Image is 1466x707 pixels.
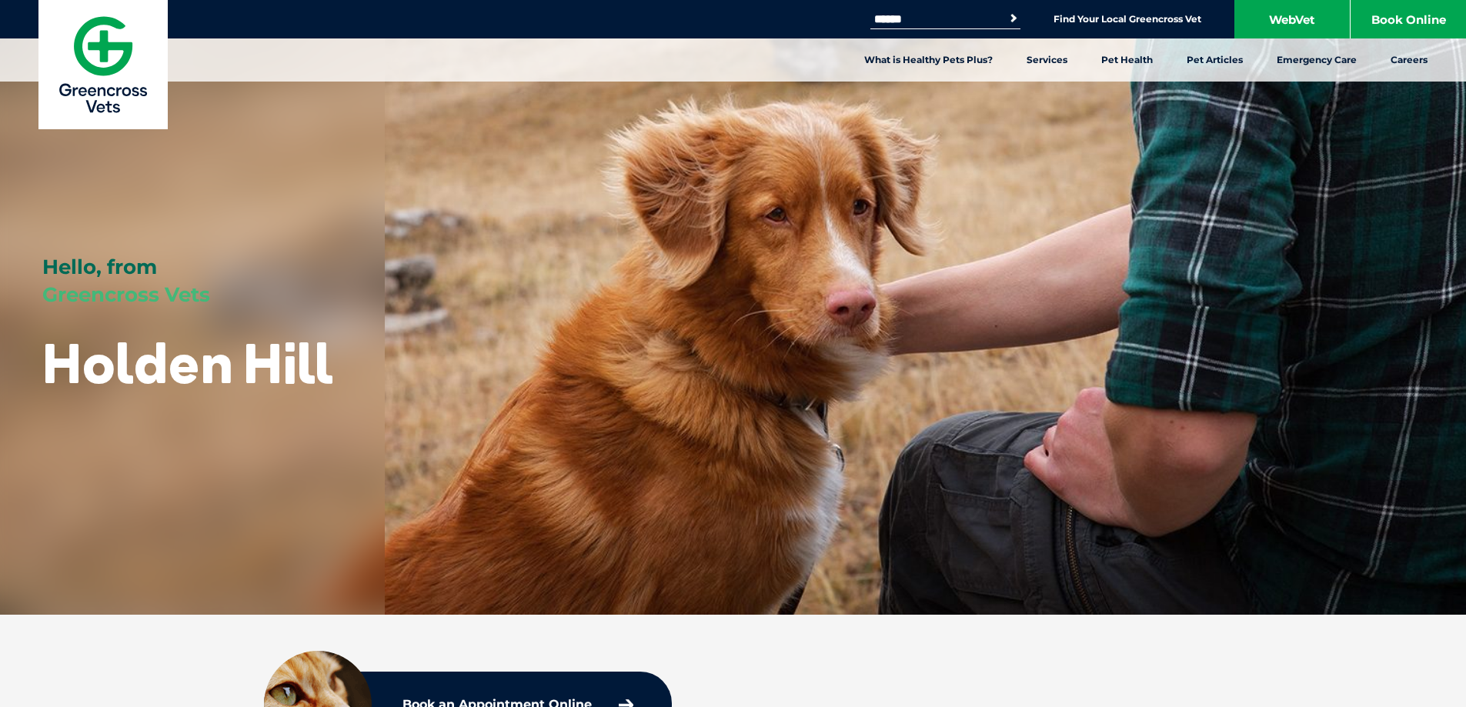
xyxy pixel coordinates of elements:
a: What is Healthy Pets Plus? [847,38,1010,82]
button: Search [1006,11,1021,26]
a: Pet Articles [1170,38,1260,82]
span: Greencross Vets [42,282,210,307]
a: Services [1010,38,1084,82]
a: Emergency Care [1260,38,1374,82]
span: Hello, from [42,255,157,279]
h1: Holden Hill [42,332,333,393]
a: Find Your Local Greencross Vet [1054,13,1201,25]
a: Careers [1374,38,1444,82]
a: Pet Health [1084,38,1170,82]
